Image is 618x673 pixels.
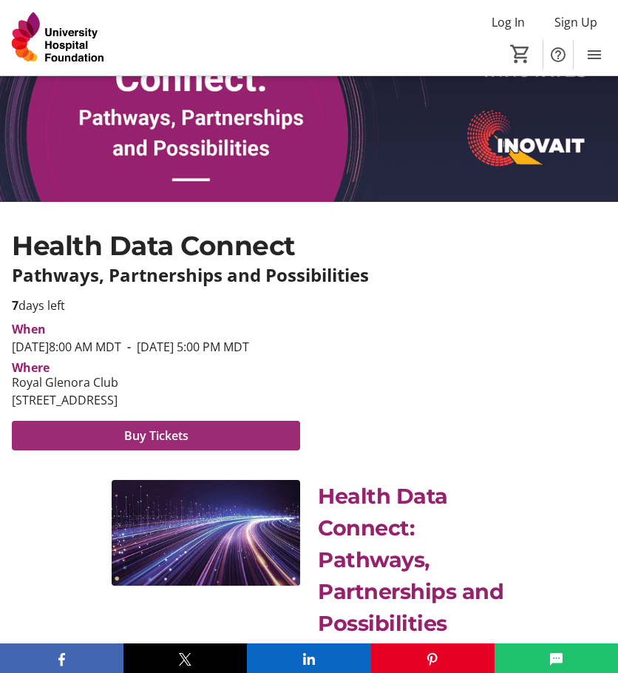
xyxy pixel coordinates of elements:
[121,339,249,355] span: [DATE] 5:00 PM MDT
[318,483,503,636] span: Health Data Connect: Pathways, Partnerships and Possibilities
[492,13,525,31] span: Log In
[554,13,597,31] span: Sign Up
[12,421,300,450] button: Buy Tickets
[543,40,573,70] button: Help
[371,643,495,673] button: Pinterest
[12,266,606,285] p: Pathways, Partnerships and Possibilities
[12,297,300,314] p: days left
[543,10,609,34] button: Sign Up
[507,41,534,67] button: Cart
[12,362,50,373] div: Where
[12,320,46,338] div: When
[121,339,137,355] span: -
[480,10,537,34] button: Log In
[12,373,118,391] div: Royal Glenora Club
[12,229,296,262] span: Health Data Connect
[12,339,121,355] span: [DATE] 8:00 AM MDT
[123,643,247,673] button: X
[12,297,18,314] span: 7
[247,643,370,673] button: LinkedIn
[9,10,107,66] img: University Hospital Foundation's Logo
[112,480,300,586] img: undefined
[580,40,609,70] button: Menu
[124,427,189,444] span: Buy Tickets
[12,391,118,409] div: [STREET_ADDRESS]
[495,643,618,673] button: SMS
